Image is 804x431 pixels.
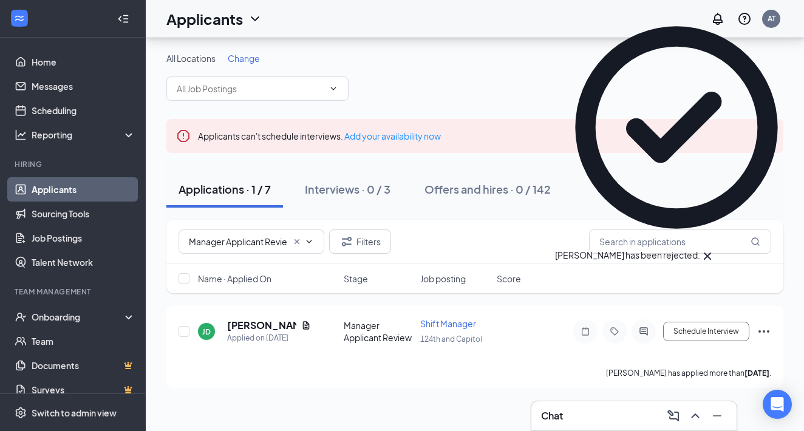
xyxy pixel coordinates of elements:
[166,8,243,29] h1: Applicants
[744,368,769,378] b: [DATE]
[339,234,354,249] svg: Filter
[344,131,441,141] a: Add your availability now
[13,12,26,24] svg: WorkstreamLogo
[32,177,135,202] a: Applicants
[32,407,117,419] div: Switch to admin view
[32,50,135,74] a: Home
[420,273,466,285] span: Job posting
[607,327,622,336] svg: Tag
[228,53,260,64] span: Change
[248,12,262,26] svg: ChevronDown
[420,334,482,344] span: 124th and Capitol
[301,321,311,330] svg: Document
[578,327,593,336] svg: Note
[344,319,413,344] div: Manager Applicant Review
[305,182,390,197] div: Interviews · 0 / 3
[189,235,287,248] input: All Stages
[15,159,133,169] div: Hiring
[32,129,136,141] div: Reporting
[555,6,798,249] svg: CheckmarkCircle
[329,229,391,254] button: Filter Filters
[700,249,715,263] svg: Cross
[757,324,771,339] svg: Ellipses
[555,249,700,263] div: [PERSON_NAME] has been rejected.
[420,318,476,329] span: Shift Manager
[32,311,125,323] div: Onboarding
[32,353,135,378] a: DocumentsCrown
[344,273,368,285] span: Stage
[32,74,135,98] a: Messages
[32,226,135,250] a: Job Postings
[497,273,521,285] span: Score
[15,311,27,323] svg: UserCheck
[177,82,324,95] input: All Job Postings
[176,129,191,143] svg: Error
[710,409,724,423] svg: Minimize
[198,131,441,141] span: Applicants can't schedule interviews.
[227,319,296,332] h5: [PERSON_NAME]
[666,409,681,423] svg: ComposeMessage
[117,13,129,25] svg: Collapse
[198,273,271,285] span: Name · Applied On
[32,250,135,274] a: Talent Network
[663,322,749,341] button: Schedule Interview
[688,409,703,423] svg: ChevronUp
[15,287,133,297] div: Team Management
[32,378,135,402] a: SurveysCrown
[227,332,311,344] div: Applied on [DATE]
[606,368,771,378] p: [PERSON_NAME] has applied more than .
[202,327,211,337] div: JD
[424,182,551,197] div: Offers and hires · 0 / 142
[686,406,705,426] button: ChevronUp
[15,407,27,419] svg: Settings
[32,98,135,123] a: Scheduling
[329,84,338,93] svg: ChevronDown
[166,53,216,64] span: All Locations
[292,237,302,246] svg: Cross
[541,409,563,423] h3: Chat
[636,327,651,336] svg: ActiveChat
[304,237,314,246] svg: ChevronDown
[664,406,683,426] button: ComposeMessage
[763,390,792,419] div: Open Intercom Messenger
[179,182,271,197] div: Applications · 1 / 7
[32,202,135,226] a: Sourcing Tools
[707,406,727,426] button: Minimize
[15,129,27,141] svg: Analysis
[32,329,135,353] a: Team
